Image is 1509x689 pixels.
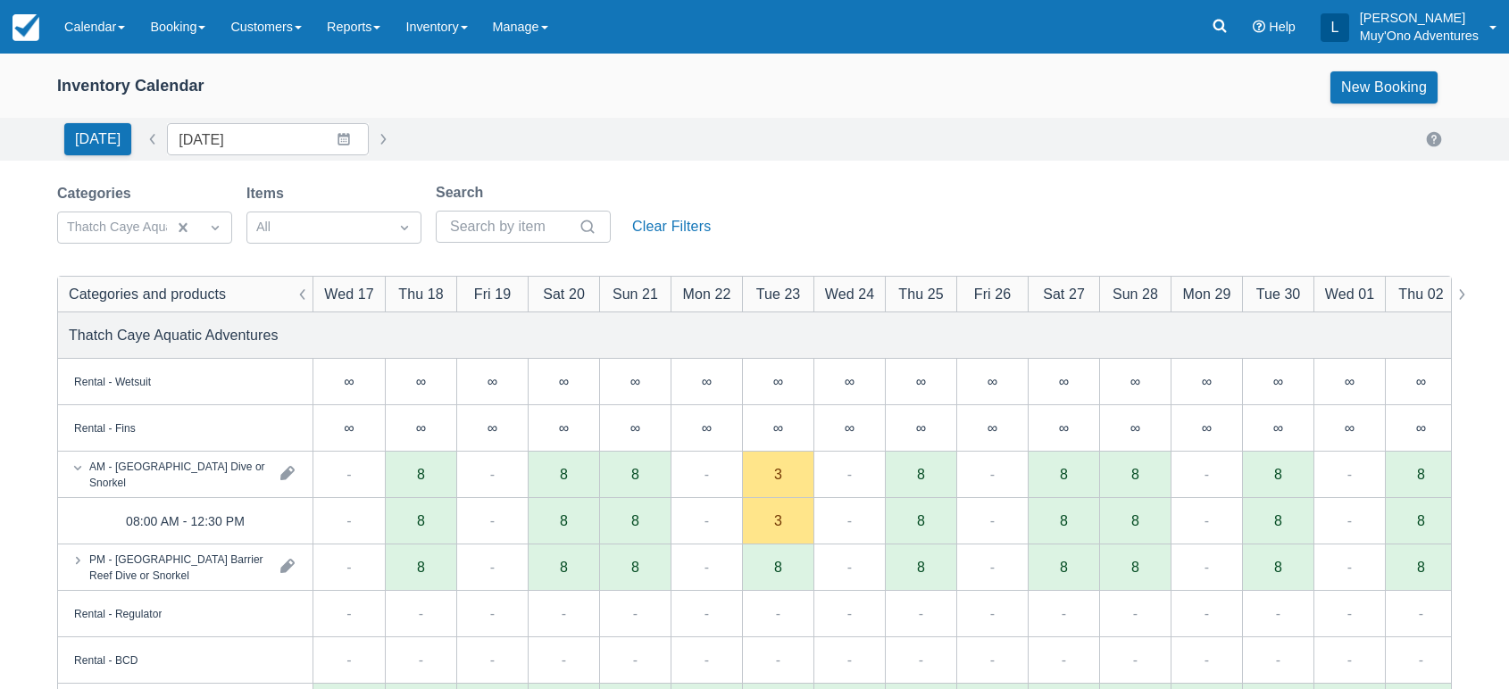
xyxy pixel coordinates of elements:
div: AM - [GEOGRAPHIC_DATA] Dive or Snorkel [89,458,266,490]
div: - [847,602,852,624]
div: 8 [417,513,425,527]
div: ∞ [1345,420,1355,435]
div: ∞ [1273,374,1283,388]
div: - [990,649,995,670]
div: ∞ [671,359,742,405]
div: ∞ [845,374,855,388]
div: - [346,602,351,624]
div: - [919,602,923,624]
div: Wed 17 [324,283,373,304]
div: ∞ [313,405,385,452]
div: 8 [1242,498,1313,544]
div: ∞ [488,420,497,435]
div: ∞ [813,405,885,452]
div: 8 [631,513,639,527]
div: ∞ [344,374,354,388]
div: ∞ [1059,420,1069,435]
div: ∞ [845,420,855,435]
div: - [776,602,780,624]
div: - [562,649,566,670]
div: ∞ [456,359,528,405]
div: Thu 18 [398,283,443,304]
div: 8 [917,560,925,574]
div: 8 [631,560,639,574]
div: ∞ [1130,374,1140,388]
div: - [847,510,852,531]
div: - [1205,556,1209,577]
div: Inventory Calendar [57,76,204,96]
div: ∞ [1313,359,1385,405]
div: Wed 01 [1325,283,1374,304]
div: ∞ [630,420,640,435]
div: ∞ [702,374,712,388]
div: - [1276,602,1280,624]
div: ∞ [528,405,599,452]
div: Rental - Regulator [74,605,162,621]
div: - [346,556,351,577]
div: 8 [1131,467,1139,481]
div: 8 [417,467,425,481]
div: ∞ [456,405,528,452]
div: 8 [1417,467,1425,481]
div: - [1205,510,1209,531]
div: ∞ [813,359,885,405]
div: 8 [560,513,568,527]
div: - [704,463,709,485]
span: Dropdown icon [396,219,413,237]
div: ∞ [773,420,783,435]
div: ∞ [1099,405,1171,452]
div: - [1347,556,1352,577]
div: 8 [1028,498,1099,544]
div: 8 [885,498,956,544]
div: ∞ [1242,405,1313,452]
label: Search [436,182,490,203]
div: - [1347,510,1352,531]
div: ∞ [630,374,640,388]
input: Search by item [450,211,575,243]
div: - [346,649,351,670]
div: ∞ [1059,374,1069,388]
div: ∞ [1385,405,1456,452]
div: ∞ [385,359,456,405]
span: Help [1269,20,1296,34]
div: - [1419,602,1423,624]
div: ∞ [488,374,497,388]
div: - [346,463,351,485]
div: ∞ [988,374,997,388]
div: - [1347,602,1352,624]
div: - [704,556,709,577]
div: ∞ [1345,374,1355,388]
div: Mon 29 [1183,283,1231,304]
div: - [1133,602,1138,624]
div: - [847,463,852,485]
div: Rental - BCD [74,652,138,668]
div: ∞ [956,405,1028,452]
div: Rental - Wetsuit [74,373,151,389]
div: 8 [1131,560,1139,574]
div: Sat 27 [1043,283,1085,304]
div: 8 [631,467,639,481]
div: - [1133,649,1138,670]
div: - [704,602,709,624]
div: Fri 26 [974,283,1011,304]
div: ∞ [956,359,1028,405]
span: Dropdown icon [206,219,224,237]
div: ∞ [1416,374,1426,388]
div: - [419,602,423,624]
div: - [1205,463,1209,485]
div: - [633,649,638,670]
div: ∞ [1028,405,1099,452]
p: [PERSON_NAME] [1360,9,1479,27]
div: - [490,602,495,624]
div: ∞ [988,420,997,435]
div: - [990,556,995,577]
div: 8 [1417,560,1425,574]
div: - [346,510,351,531]
div: ∞ [385,405,456,452]
div: PM - [GEOGRAPHIC_DATA] Barrier Reef Dive or Snorkel [89,551,266,583]
div: - [490,649,495,670]
div: 8 [1099,498,1171,544]
label: Items [246,183,291,204]
p: Muy'Ono Adventures [1360,27,1479,45]
div: ∞ [742,405,813,452]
